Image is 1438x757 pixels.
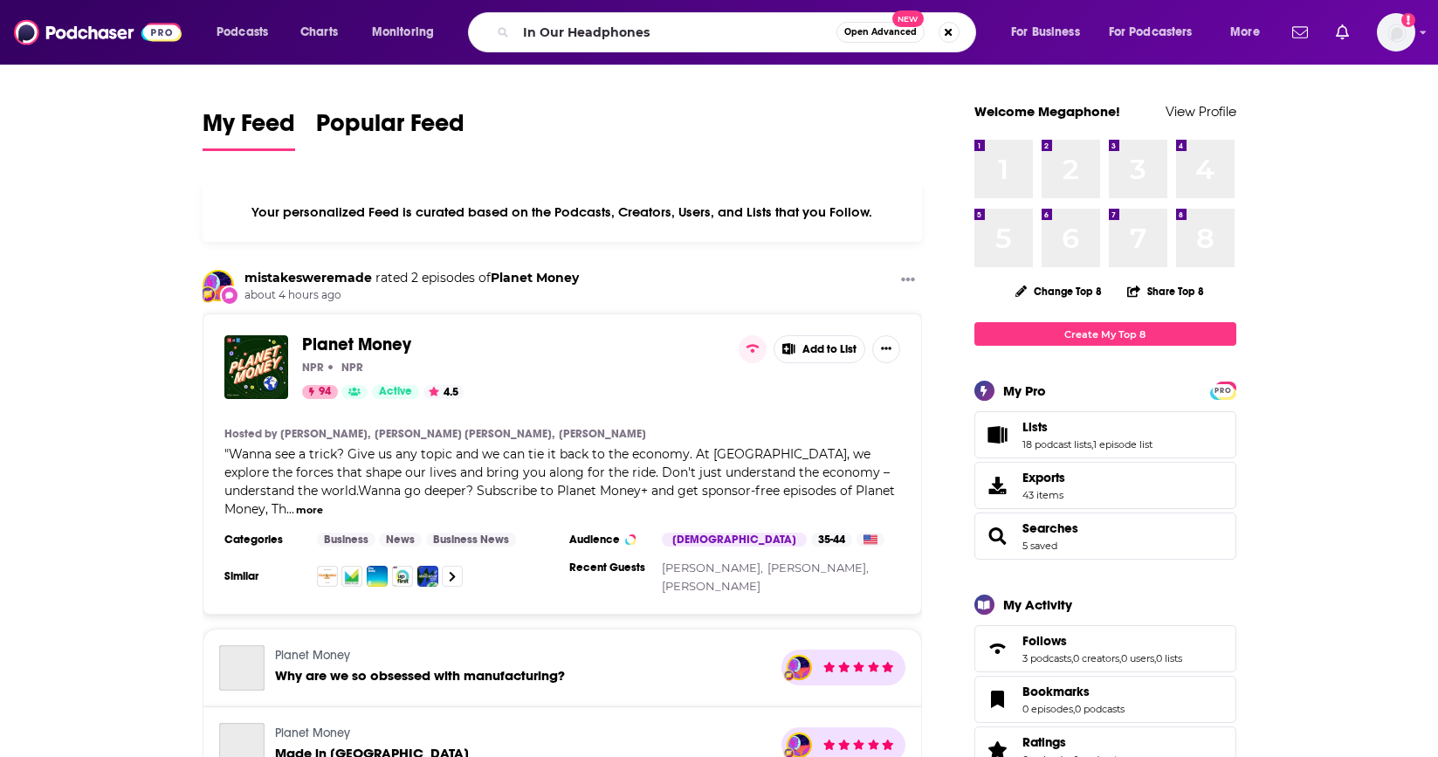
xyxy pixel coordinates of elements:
a: Follows [1022,633,1182,649]
a: News [379,533,422,547]
div: Your personalized Feed is curated based on the Podcasts, Creators, Users, and Lists that you Follow. [203,182,923,242]
span: , [1073,703,1075,715]
img: Planet Money [224,335,288,399]
span: Open Advanced [844,28,917,37]
span: Ratings [1022,734,1066,750]
a: Welcome Megaphone! [974,103,1120,120]
span: about 4 hours ago [244,288,579,303]
a: [PERSON_NAME], [280,427,370,441]
div: My Activity [1003,596,1072,613]
span: , [1091,438,1093,451]
a: 0 episodes [1022,703,1073,715]
button: Add to List [774,335,866,363]
button: 4.5 [423,385,464,399]
img: Marketplace [341,566,362,587]
a: Why are we so obsessed with manufacturing? [275,668,565,683]
a: 0 podcasts [1075,703,1125,715]
img: mistakesweremade [788,657,810,678]
a: 94 [302,385,338,399]
a: [PERSON_NAME], [767,561,869,575]
span: Why are we so obsessed with manufacturing? [275,667,565,684]
button: Show More Button [872,335,900,363]
input: Search podcasts, credits, & more... [516,18,836,46]
button: Share Top 8 [1126,274,1205,308]
img: User Badge Icon [199,286,217,303]
span: Active [379,383,412,401]
button: open menu [1218,18,1282,46]
a: 0 creators [1073,652,1119,664]
a: [PERSON_NAME] [PERSON_NAME], [375,427,554,441]
div: New Review [220,286,239,305]
span: " [224,446,895,517]
img: mistakesweremade [788,734,810,756]
span: Bookmarks [974,676,1236,723]
button: more [296,503,323,518]
div: mistakesweremade's Rating: 5 out of 5 [822,735,895,756]
div: 35-44 [811,533,852,547]
a: Bookmarks [1022,684,1125,699]
span: Charts [300,20,338,45]
a: 18 podcast lists [1022,438,1091,451]
button: open menu [360,18,457,46]
span: Follows [1022,633,1067,649]
span: Monitoring [372,20,434,45]
a: 0 lists [1156,652,1182,664]
a: The Daily [367,566,388,587]
span: Exports [1022,470,1065,485]
a: Searches [1022,520,1078,536]
span: Podcasts [217,20,268,45]
span: Searches [974,513,1236,560]
a: Why are we so obsessed with manufacturing? [219,645,265,691]
span: My Feed [203,108,295,148]
span: Bookmarks [1022,684,1090,699]
a: PRO [1213,383,1234,396]
span: Follows [974,625,1236,672]
span: Wanna see a trick? Give us any topic and we can tie it back to the economy. At [GEOGRAPHIC_DATA],... [224,446,895,517]
a: Lists [980,423,1015,447]
span: New [892,10,924,27]
a: Show notifications dropdown [1329,17,1356,47]
span: Popular Feed [316,108,464,148]
a: Searches [980,524,1015,548]
a: Business News [426,533,516,547]
span: Planet Money [302,334,411,355]
button: Open AdvancedNew [836,22,925,43]
a: Planet Money [275,648,350,663]
a: Bookmarks [980,687,1015,712]
p: NPR [302,361,324,375]
a: Popular Feed [316,108,464,151]
a: Exports [974,462,1236,509]
button: open menu [204,18,291,46]
span: , [1119,652,1121,664]
a: [PERSON_NAME] [559,427,646,441]
span: , [1071,652,1073,664]
span: , [1154,652,1156,664]
a: 3 podcasts [1022,652,1071,664]
div: Search podcasts, credits, & more... [485,12,993,52]
img: The Indicator from Planet Money [417,566,438,587]
span: Exports [980,473,1015,498]
img: Up First from NPR [392,566,413,587]
a: [PERSON_NAME], [662,561,763,575]
a: 1 episode list [1093,438,1152,451]
img: mistakesweremade [204,272,232,299]
h3: of [244,270,579,286]
span: For Podcasters [1109,20,1193,45]
button: Show profile menu [1377,13,1415,52]
a: mistakesweremade [244,270,372,286]
span: 94 [319,383,331,401]
a: Planet Money [302,335,411,354]
h3: Recent Guests [569,561,648,575]
a: 0 users [1121,652,1154,664]
span: For Business [1011,20,1080,45]
img: Freakonomics Radio [317,566,338,587]
a: 5 saved [1022,540,1057,552]
h3: Audience [569,533,648,547]
span: More [1230,20,1260,45]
